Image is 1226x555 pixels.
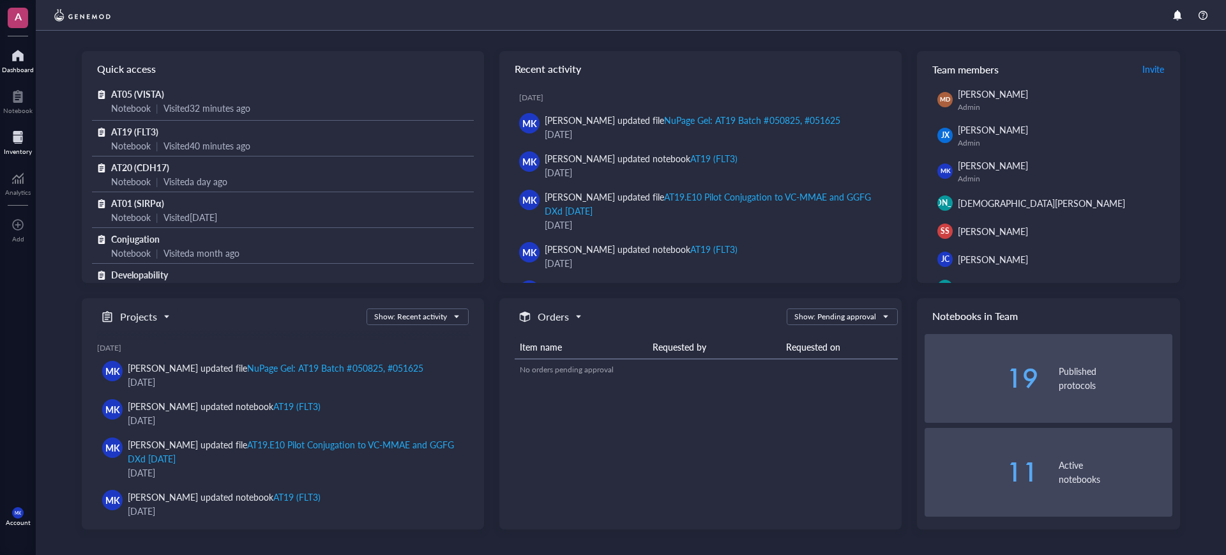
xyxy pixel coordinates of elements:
span: AT05 (VISTA) [111,87,164,100]
div: AT19 (FLT3) [690,152,738,165]
div: [PERSON_NAME] updated notebook [545,242,738,256]
span: JC [941,254,950,265]
span: MK [940,167,950,176]
div: 11 [925,459,1038,485]
div: | [156,174,158,188]
a: MK[PERSON_NAME] updated notebookAT19 (FLT3)[DATE] [510,146,891,185]
div: [PERSON_NAME] updated notebook [128,399,321,413]
div: | [156,101,158,115]
div: [DATE] [128,375,458,389]
div: Add [12,235,24,243]
div: NuPage Gel: AT19 Batch #050825, #051625 [247,361,423,374]
div: Visited 40 minutes ago [163,139,250,153]
th: Item name [515,335,647,359]
h5: Projects [120,309,157,324]
div: [PERSON_NAME] updated file [545,190,881,218]
span: MK [522,245,537,259]
th: Requested by [647,335,780,359]
span: AT19 (FLT3) [111,125,158,138]
span: JX [941,130,950,141]
span: [PERSON_NAME] [958,87,1028,100]
div: Recent activity [499,51,902,87]
div: Visited [DATE] [163,210,217,224]
div: [DATE] [519,93,891,103]
div: Published protocols [1059,364,1172,392]
div: | [156,246,158,260]
div: Team members [917,51,1180,87]
div: Notebook [111,139,151,153]
span: MK [522,155,537,169]
div: [DATE] [545,218,881,232]
span: MK [105,493,120,507]
img: genemod-logo [51,8,114,23]
span: [PERSON_NAME] [914,197,976,209]
span: MK [105,364,120,378]
div: Account [6,519,31,526]
div: [DATE] [545,256,881,270]
div: Show: Recent activity [374,311,447,323]
span: MK [105,402,120,416]
a: MK[PERSON_NAME] updated fileNuPage Gel: AT19 Batch #050825, #051625[DATE] [510,108,891,146]
div: Notebook [111,210,151,224]
div: [PERSON_NAME] updated file [128,437,458,466]
a: MK[PERSON_NAME] updated notebookAT19 (FLT3)[DATE] [97,485,469,523]
span: MK [522,193,537,207]
div: Show: Pending approval [794,311,876,323]
div: [PERSON_NAME] updated notebook [128,490,321,504]
div: Notebook [111,174,151,188]
div: Notebooks in Team [917,298,1180,334]
div: Notebook [111,246,151,260]
div: Notebook [3,107,33,114]
span: MK [15,510,21,515]
span: [PERSON_NAME] [958,159,1028,172]
span: [DEMOGRAPHIC_DATA][PERSON_NAME] [958,197,1125,209]
div: AT19 (FLT3) [690,243,738,255]
span: MK [522,116,537,130]
div: | [156,139,158,153]
div: Inventory [4,148,32,155]
div: AT19.E10 Pilot Conjugation to VC-MMAE and GGFG DXd [DATE] [128,438,454,465]
a: MK[PERSON_NAME] updated fileNuPage Gel: AT19 Batch #050825, #051625[DATE] [97,356,469,394]
span: [PERSON_NAME] [958,123,1028,136]
th: Requested on [781,335,898,359]
a: MK[PERSON_NAME] updated notebookAT19 (FLT3)[DATE] [510,237,891,275]
button: Invite [1142,59,1165,79]
div: [DATE] [97,343,469,353]
div: AT19 (FLT3) [273,400,321,413]
span: JW [940,282,950,293]
div: AT19.E10 Pilot Conjugation to VC-MMAE and GGFG DXd [DATE] [545,190,871,217]
div: Visited a day ago [163,174,227,188]
div: [PERSON_NAME] updated file [545,113,840,127]
h5: Orders [538,309,569,324]
span: MK [105,441,120,455]
div: Dashboard [2,66,34,73]
a: MK[PERSON_NAME] updated notebookAT19 (FLT3)[DATE] [97,394,469,432]
div: [DATE] [128,466,458,480]
div: NuPage Gel: AT19 Batch #050825, #051625 [664,114,840,126]
div: AT19 (FLT3) [273,490,321,503]
span: AT20 (CDH17) [111,161,169,174]
span: Invite [1142,63,1164,75]
div: Notebook [111,101,151,115]
a: MK[PERSON_NAME] updated fileAT19.E10 Pilot Conjugation to VC-MMAE and GGFG DXd [DATE][DATE] [97,432,469,485]
div: No orders pending approval [520,364,893,376]
span: Conjugation [111,232,160,245]
a: MK[PERSON_NAME] updated fileAT19.E10 Pilot Conjugation to VC-MMAE and GGFG DXd [DATE][DATE] [510,185,891,237]
div: Admin [958,174,1167,184]
a: Notebook [3,86,33,114]
div: Visited 32 minutes ago [163,101,250,115]
span: Developability [111,268,168,281]
span: SS [941,225,950,237]
span: MD [940,95,950,104]
div: [PERSON_NAME] updated file [128,361,423,375]
span: A [15,8,22,24]
div: [DATE] [545,127,881,141]
div: Analytics [5,188,31,196]
a: Dashboard [2,45,34,73]
div: Admin [958,102,1167,112]
a: Inventory [4,127,32,155]
a: Analytics [5,168,31,196]
div: Admin [958,138,1167,148]
span: AT01 (SIRPα) [111,197,164,209]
